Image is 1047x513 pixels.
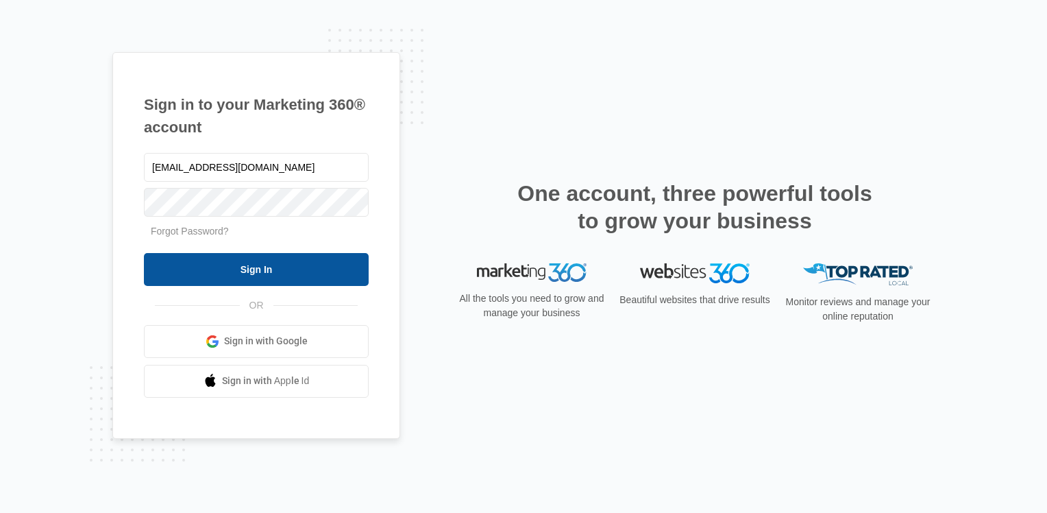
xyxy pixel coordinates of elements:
[144,253,369,286] input: Sign In
[144,325,369,358] a: Sign in with Google
[455,291,608,320] p: All the tools you need to grow and manage your business
[144,93,369,139] h1: Sign in to your Marketing 360® account
[144,365,369,398] a: Sign in with Apple Id
[803,263,913,286] img: Top Rated Local
[513,180,876,235] h2: One account, three powerful tools to grow your business
[222,374,310,388] span: Sign in with Apple Id
[240,298,273,313] span: OR
[618,293,772,307] p: Beautiful websites that drive results
[151,226,229,237] a: Forgot Password?
[640,263,750,283] img: Websites 360
[144,153,369,182] input: Email
[781,295,935,324] p: Monitor reviews and manage your online reputation
[224,334,308,348] span: Sign in with Google
[477,263,587,283] img: Marketing 360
